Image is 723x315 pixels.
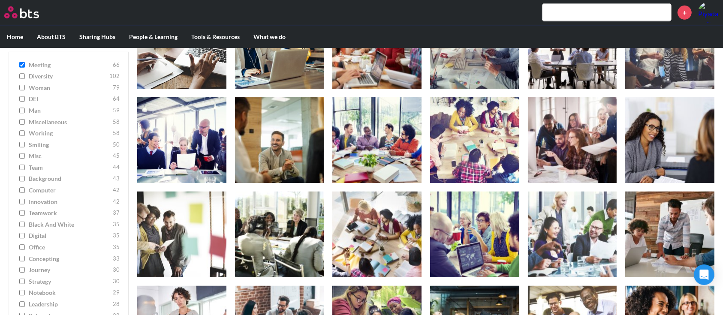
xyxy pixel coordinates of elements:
span: 50 [113,140,120,149]
span: 45 [113,152,120,160]
a: + [678,6,692,20]
span: 42 [113,197,120,206]
span: woman [29,83,111,92]
span: computer [29,186,111,195]
a: Profile [698,2,719,23]
span: journey [29,266,111,274]
span: diversity [29,72,107,81]
span: 30 [113,266,120,274]
span: 43 [113,174,120,183]
input: teamwork 37 [19,210,25,216]
input: innovation 42 [19,198,25,204]
span: leadership [29,300,111,308]
span: miscellaneous [29,117,111,126]
input: smiling 50 [19,141,25,147]
span: office [29,243,111,252]
input: meeting 66 [19,62,25,68]
span: smiling [29,140,111,149]
span: 79 [113,83,120,92]
span: digital [29,231,111,240]
input: team 44 [19,164,25,170]
label: What we do [247,26,292,48]
span: notebook [29,288,111,297]
input: digital 35 [19,233,25,239]
span: 44 [113,163,120,171]
span: 58 [113,129,120,138]
span: background [29,174,111,183]
label: About BTS [30,26,72,48]
input: miscellaneous 58 [19,119,25,125]
span: misc [29,152,111,160]
span: innovation [29,197,111,206]
span: 37 [113,209,120,217]
input: DEI 64 [19,96,25,102]
span: 59 [113,106,120,114]
input: journey 30 [19,267,25,273]
span: 29 [113,288,120,297]
span: Black and White [29,220,111,228]
input: leadership 28 [19,301,25,307]
input: working 58 [19,130,25,136]
input: strategy 30 [19,278,25,284]
img: Piyada Thanataweeratn [698,2,719,23]
span: 35 [113,231,120,240]
label: Tools & Resources [184,26,247,48]
span: 28 [113,300,120,308]
label: Sharing Hubs [72,26,122,48]
span: 58 [113,117,120,126]
input: misc 45 [19,153,25,159]
span: 102 [109,72,120,81]
div: Open Intercom Messenger [694,264,714,285]
span: strategy [29,277,111,285]
span: 64 [113,95,120,103]
span: working [29,129,111,138]
span: team [29,163,111,171]
label: People & Learning [122,26,184,48]
span: man [29,106,111,114]
input: background 43 [19,176,25,182]
span: meeting [29,60,111,69]
img: BTS Logo [4,6,39,18]
span: 35 [113,243,120,252]
input: woman 79 [19,84,25,90]
a: Go home [4,6,55,18]
span: 30 [113,277,120,285]
span: 66 [113,60,120,69]
input: computer 42 [19,187,25,193]
span: 42 [113,186,120,195]
input: Black and White 35 [19,221,25,227]
input: diversity 102 [19,73,25,79]
span: DEI [29,95,111,103]
span: teamwork [29,209,111,217]
input: man 59 [19,107,25,113]
input: concepting 33 [19,255,25,261]
span: 33 [113,254,120,263]
input: office 35 [19,244,25,250]
span: 35 [113,220,120,228]
input: notebook 29 [19,290,25,296]
span: concepting [29,254,111,263]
